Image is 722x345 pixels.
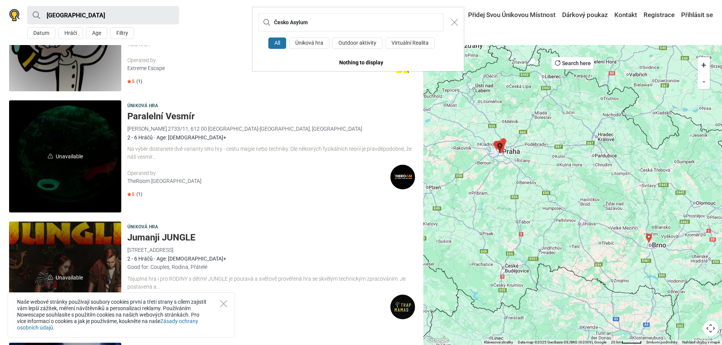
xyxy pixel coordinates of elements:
[220,300,227,307] button: Close
[17,318,198,331] a: Zásady ochrany osobních údajů
[451,19,458,26] img: Close modal
[8,292,235,337] div: Naše webové stránky používají soubory cookies první a třetí strany s cílem zajistit vám lepší záž...
[447,15,462,30] button: Close modal
[289,37,329,49] button: Úniková hra
[333,59,383,67] div: Nothing to display
[268,37,286,49] button: All
[258,13,443,31] input: try “London”
[332,37,382,49] button: Outdoor aktivity
[385,37,435,49] button: Virtuální Realita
